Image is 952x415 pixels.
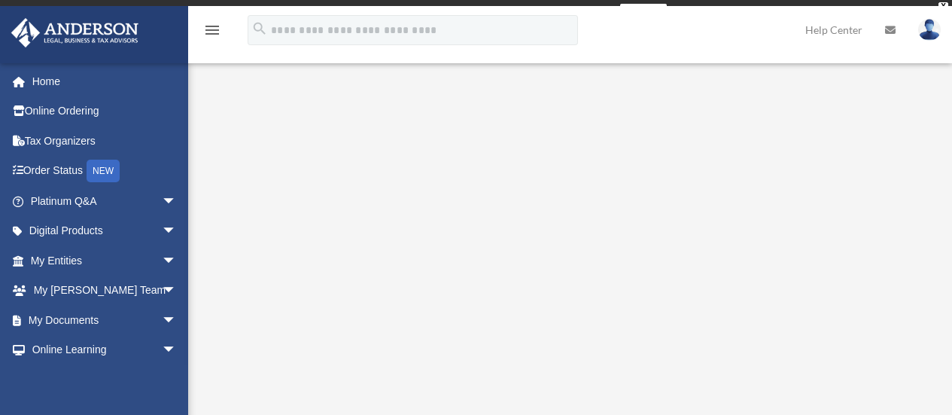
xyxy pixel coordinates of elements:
span: arrow_drop_down [162,216,192,247]
a: Tax Organizers [11,126,199,156]
span: arrow_drop_down [162,305,192,336]
a: menu [203,26,221,39]
a: Online Learningarrow_drop_down [11,335,199,365]
img: Anderson Advisors Platinum Portal [7,18,143,47]
img: User Pic [918,19,941,41]
a: Home [11,66,199,96]
a: My Documentsarrow_drop_down [11,305,199,335]
div: Get a chance to win 6 months of Platinum for free just by filling out this [285,4,614,22]
span: arrow_drop_down [162,276,192,307]
a: My Entitiesarrow_drop_down [11,246,199,276]
span: arrow_drop_down [162,186,192,217]
span: arrow_drop_down [162,246,192,276]
a: Platinum Q&Aarrow_drop_down [11,186,199,216]
a: survey [620,4,667,22]
a: Order StatusNEW [11,156,199,187]
div: NEW [87,160,120,182]
a: Digital Productsarrow_drop_down [11,216,199,246]
div: close [938,2,948,11]
i: search [251,20,268,37]
i: menu [203,21,221,39]
span: arrow_drop_down [162,335,192,366]
a: Online Ordering [11,96,199,127]
a: My [PERSON_NAME] Teamarrow_drop_down [11,276,199,306]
